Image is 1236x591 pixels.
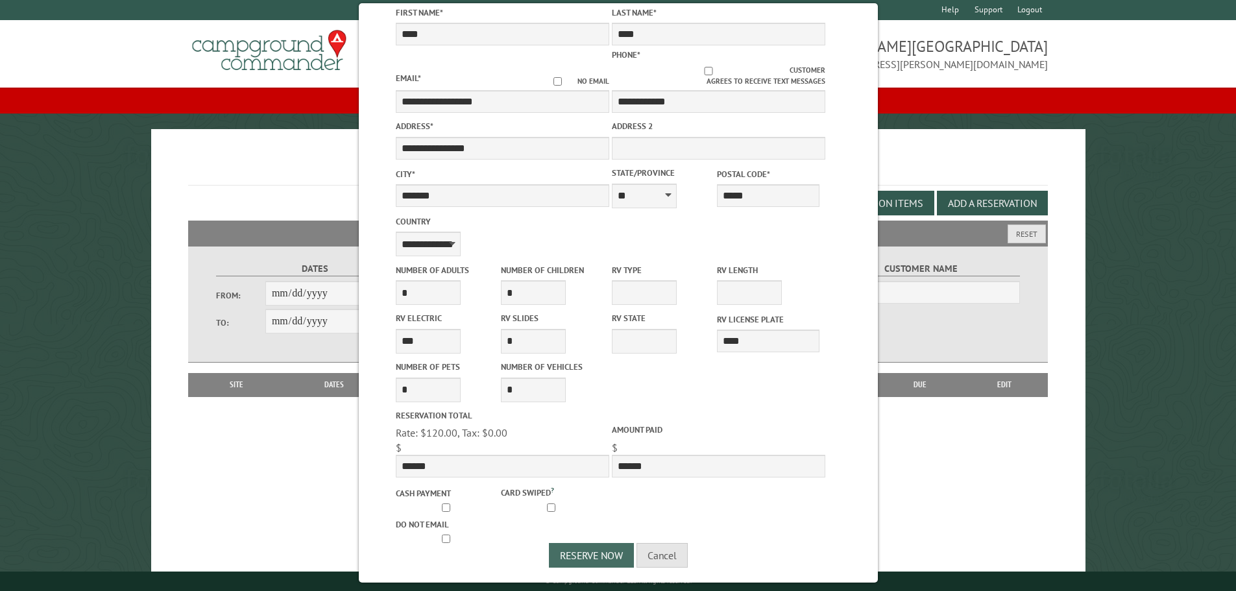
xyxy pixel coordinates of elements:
th: Edit [961,373,1048,396]
label: Address 2 [612,120,825,132]
span: $ [612,441,618,454]
label: Number of Adults [396,264,498,276]
small: © Campground Commander LLC. All rights reserved. [545,577,692,585]
label: Number of Pets [396,361,498,373]
label: Phone [612,49,640,60]
button: Edit Add-on Items [823,191,934,215]
th: Dates [279,373,390,396]
a: ? [551,485,554,494]
h1: Reservations [188,150,1048,186]
label: Cash payment [396,487,498,500]
label: To: [216,317,265,329]
span: Rate: $120.00, Tax: $0.00 [396,426,507,439]
label: Last Name [612,6,825,19]
label: Country [396,215,609,228]
label: Amount paid [612,424,825,436]
label: RV License Plate [717,313,819,326]
label: Customer agrees to receive text messages [612,65,825,87]
button: Cancel [636,543,688,568]
label: Do not email [396,518,498,531]
input: Customer agrees to receive text messages [627,67,790,75]
button: Add a Reservation [937,191,1048,215]
label: No email [538,76,609,87]
label: RV Type [612,264,714,276]
label: Customer Name [822,261,1020,276]
label: State/Province [612,167,714,179]
button: Reserve Now [549,543,634,568]
label: RV Slides [501,312,603,324]
label: Reservation Total [396,409,609,422]
label: Postal Code [717,168,819,180]
label: First Name [396,6,609,19]
label: From: [216,289,265,302]
label: Email [396,73,421,84]
label: City [396,168,609,180]
img: Campground Commander [188,25,350,76]
label: Dates [216,261,414,276]
input: No email [538,77,577,86]
label: Number of Children [501,264,603,276]
label: RV State [612,312,714,324]
label: Address [396,120,609,132]
h2: Filters [188,221,1048,245]
th: Site [195,373,279,396]
label: RV Electric [396,312,498,324]
label: RV Length [717,264,819,276]
th: Due [879,373,961,396]
label: Card swiped [501,485,603,499]
span: $ [396,441,402,454]
button: Reset [1008,224,1046,243]
label: Number of Vehicles [501,361,603,373]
